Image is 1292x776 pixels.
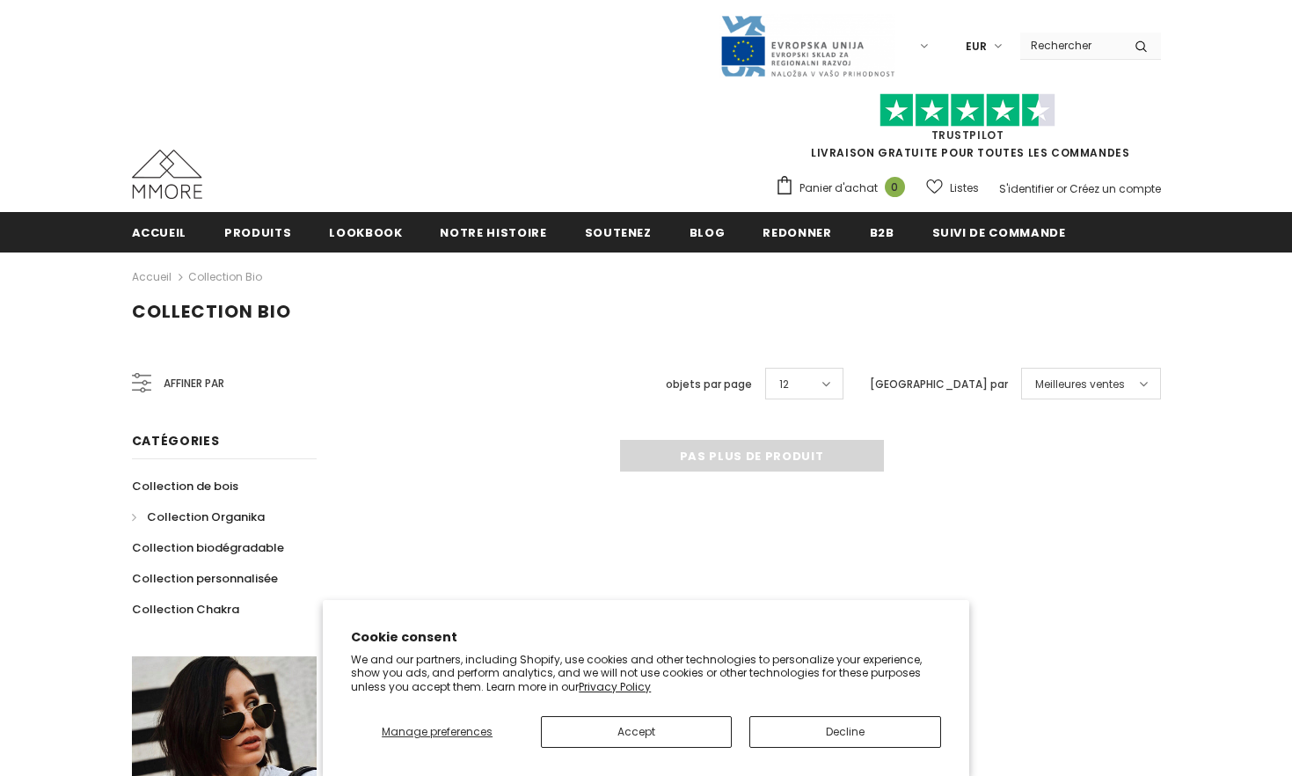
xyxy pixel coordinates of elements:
a: S'identifier [999,181,1054,196]
button: Decline [749,716,940,748]
img: Faites confiance aux étoiles pilotes [880,93,1055,128]
a: Produits [224,212,291,252]
label: [GEOGRAPHIC_DATA] par [870,376,1008,393]
span: B2B [870,224,894,241]
span: 12 [779,376,789,393]
a: Accueil [132,212,187,252]
a: B2B [870,212,894,252]
span: soutenez [585,224,652,241]
span: LIVRAISON GRATUITE POUR TOUTES LES COMMANDES [775,101,1161,160]
a: Collection Bio [188,269,262,284]
a: Privacy Policy [579,679,651,694]
span: Meilleures ventes [1035,376,1125,393]
h2: Cookie consent [351,628,941,647]
a: Panier d'achat 0 [775,175,914,201]
a: Créez un compte [1069,181,1161,196]
input: Search Site [1020,33,1121,58]
span: Manage preferences [382,724,493,739]
a: Javni Razpis [719,38,895,53]
span: EUR [966,38,987,55]
span: Collection personnalisée [132,570,278,587]
span: Affiner par [164,374,224,393]
span: Catégories [132,432,220,450]
span: Accueil [132,224,187,241]
a: soutenez [585,212,652,252]
a: Suivi de commande [932,212,1066,252]
span: Collection de bois [132,478,238,494]
span: Listes [950,179,979,197]
label: objets par page [666,376,752,393]
span: Produits [224,224,291,241]
span: Collection Organika [147,509,265,525]
span: Redonner [763,224,831,241]
span: Collection biodégradable [132,539,284,556]
a: Collection Chakra [132,594,239,625]
a: TrustPilot [931,128,1004,143]
a: Redonner [763,212,831,252]
a: Lookbook [329,212,402,252]
a: Notre histoire [440,212,546,252]
a: Collection biodégradable [132,532,284,563]
span: Blog [690,224,726,241]
span: Collection Chakra [132,601,239,618]
span: Collection Bio [132,299,291,324]
a: Collection personnalisée [132,563,278,594]
a: Listes [926,172,979,203]
span: Suivi de commande [932,224,1066,241]
span: Panier d'achat [799,179,878,197]
p: We and our partners, including Shopify, use cookies and other technologies to personalize your ex... [351,653,941,694]
span: or [1056,181,1067,196]
img: Cas MMORE [132,150,202,199]
button: Accept [541,716,732,748]
button: Manage preferences [351,716,523,748]
span: Lookbook [329,224,402,241]
a: Accueil [132,267,172,288]
a: Blog [690,212,726,252]
span: 0 [885,177,905,197]
img: Javni Razpis [719,14,895,78]
a: Collection de bois [132,471,238,501]
a: Collection Organika [132,501,265,532]
span: Notre histoire [440,224,546,241]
